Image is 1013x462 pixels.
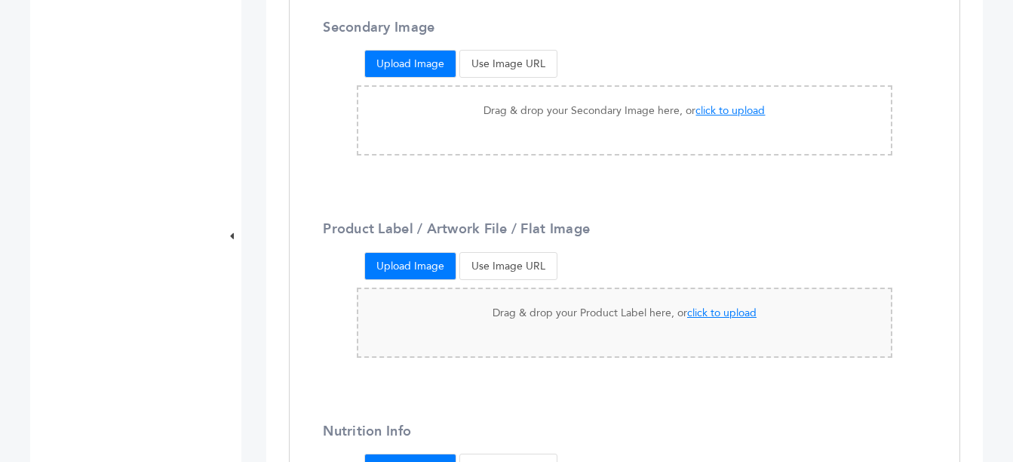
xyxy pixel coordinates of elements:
[290,220,590,239] label: Product Label / Artwork File / Flat Image
[459,50,557,78] button: Use Image URL
[687,306,757,320] span: click to upload
[290,18,434,37] label: Secondary Image
[373,304,876,322] p: Drag & drop your Product Label here, or
[459,252,557,280] button: Use Image URL
[364,252,456,280] button: Upload Image
[695,103,765,118] span: click to upload
[373,102,876,120] p: Drag & drop your Secondary Image here, or
[364,50,456,78] button: Upload Image
[290,422,428,441] label: Nutrition Info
